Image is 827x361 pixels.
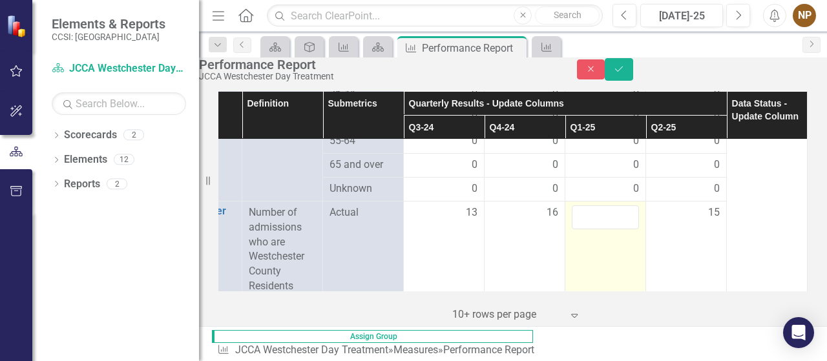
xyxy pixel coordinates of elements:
[645,8,718,24] div: [DATE]-25
[554,10,581,20] span: Search
[552,134,558,149] span: 0
[393,344,438,356] a: Measures
[783,317,814,348] div: Open Intercom Messenger
[52,32,165,42] small: CCSI: [GEOGRAPHIC_DATA]
[64,128,117,143] a: Scorecards
[793,4,816,27] button: NP
[52,92,186,115] input: Search Below...
[330,158,397,172] span: 65 and over
[714,158,720,172] span: 0
[212,330,533,343] span: Assign Group
[199,72,551,81] div: JCCA Westchester Day Treatment
[633,134,639,149] span: 0
[52,16,165,32] span: Elements & Reports
[235,344,388,356] a: JCCA Westchester Day Treatment
[123,130,144,141] div: 2
[64,152,107,167] a: Elements
[330,134,397,149] span: 55-64
[552,181,558,196] span: 0
[633,158,639,172] span: 0
[330,205,397,220] span: Actual
[472,134,477,149] span: 0
[633,181,639,196] span: 0
[199,57,551,72] div: Performance Report
[714,134,720,149] span: 0
[64,177,100,192] a: Reports
[52,61,186,76] a: JCCA Westchester Day Treatment
[535,6,600,25] button: Search
[466,205,477,220] span: 13
[330,181,397,196] span: Unknown
[249,205,316,294] p: Number of admissions who are Westchester County Residents
[443,344,534,356] div: Performance Report
[547,205,558,220] span: 16
[267,5,603,27] input: Search ClearPoint...
[114,154,134,165] div: 12
[422,40,523,56] div: Performance Report
[472,158,477,172] span: 0
[640,4,723,27] button: [DATE]-25
[552,158,558,172] span: 0
[472,181,477,196] span: 0
[217,343,539,358] div: » »
[6,14,30,37] img: ClearPoint Strategy
[708,205,720,220] span: 15
[714,181,720,196] span: 0
[107,178,127,189] div: 2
